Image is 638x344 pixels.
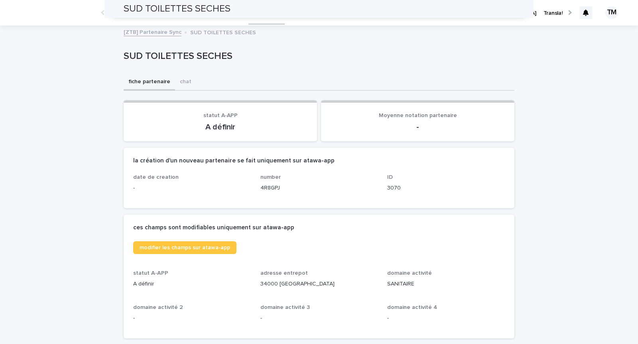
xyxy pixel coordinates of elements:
[133,280,251,288] p: A définir
[260,314,378,322] p: -
[260,174,281,180] span: number
[133,314,251,322] p: -
[387,270,432,276] span: domaine activité
[203,113,238,118] span: statut A-APP
[387,305,437,310] span: domaine activité 4
[260,305,310,310] span: domaine activité 3
[133,270,168,276] span: statut A-APP
[133,174,179,180] span: date de creation
[140,245,230,250] span: modifier les champs sur atawa-app
[190,27,256,36] p: SUD TOILETTES SECHES
[331,122,505,132] p: -
[387,174,393,180] span: ID
[379,113,457,118] span: Moyenne notation partenaire
[133,305,183,310] span: domaine activité 2
[387,184,505,192] p: 3070
[133,122,307,132] p: A définir
[133,157,335,164] h2: la création d'un nouveau partenaire se fait uniquement sur atawa-app
[133,224,294,231] h2: ces champs sont modifiables uniquement sur atawa-app
[133,184,251,192] p: -
[124,74,175,91] button: fiche partenaire
[260,280,378,288] p: 34000 [GEOGRAPHIC_DATA]
[387,280,505,288] p: SANITAIRE
[260,184,378,192] p: 4R8GPJ
[133,241,236,254] a: modifier les champs sur atawa-app
[387,314,505,322] p: -
[605,6,618,19] div: TM
[175,74,196,91] button: chat
[16,5,93,21] img: Ls34BcGeRexTGTNfXpUC
[124,27,181,36] a: [ZTB] Partenaire Sync
[124,51,511,62] p: SUD TOILETTES SECHES
[260,270,308,276] span: adresse entrepot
